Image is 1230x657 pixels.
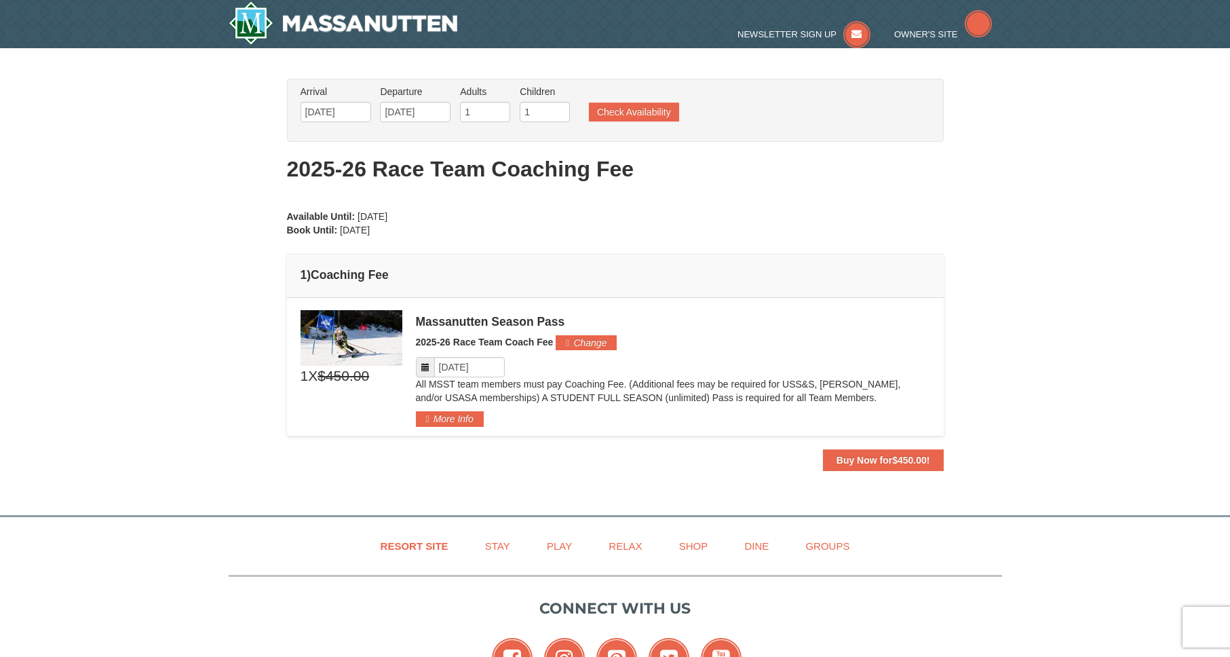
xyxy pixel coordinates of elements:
[380,85,450,98] label: Departure
[737,29,870,39] a: Newsletter Sign Up
[788,531,866,561] a: Groups
[364,531,465,561] a: Resort Site
[340,225,370,236] span: [DATE]
[468,531,527,561] a: Stay
[837,455,930,466] strong: Buy Now for !
[229,1,458,45] img: Massanutten Resort Logo
[892,455,927,466] span: $450.00
[287,225,338,236] strong: Book Until:
[229,1,458,45] a: Massanutten Resort
[520,85,570,98] label: Children
[416,337,554,348] span: 2025-26 Race Team Coach Fee
[301,366,309,386] span: 1
[556,335,617,350] button: Change
[662,531,725,561] a: Shop
[416,315,930,328] div: Massanutten Season Pass
[589,102,679,121] button: Check Availability
[358,211,387,222] span: [DATE]
[301,85,371,98] label: Arrival
[894,29,992,39] a: Owner's Site
[307,268,311,282] span: )
[308,366,318,386] span: X
[287,155,944,183] h1: 2025-26 Race Team Coaching Fee
[301,310,402,366] img: 6619937-211-5c6956ec.jpg
[530,531,589,561] a: Play
[416,377,930,405] p: All MSST team members must pay Coaching Fee. (Additional fees may be required for USS&S, [PERSON_...
[301,268,930,282] h4: 1 Coaching Fee
[823,449,944,471] button: Buy Now for$450.00!
[727,531,786,561] a: Dine
[416,411,484,426] button: More Info
[460,85,510,98] label: Adults
[229,597,1002,620] p: Connect with us
[318,366,369,386] span: $450.00
[737,29,837,39] span: Newsletter Sign Up
[592,531,659,561] a: Relax
[287,211,355,222] strong: Available Until:
[894,29,958,39] span: Owner's Site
